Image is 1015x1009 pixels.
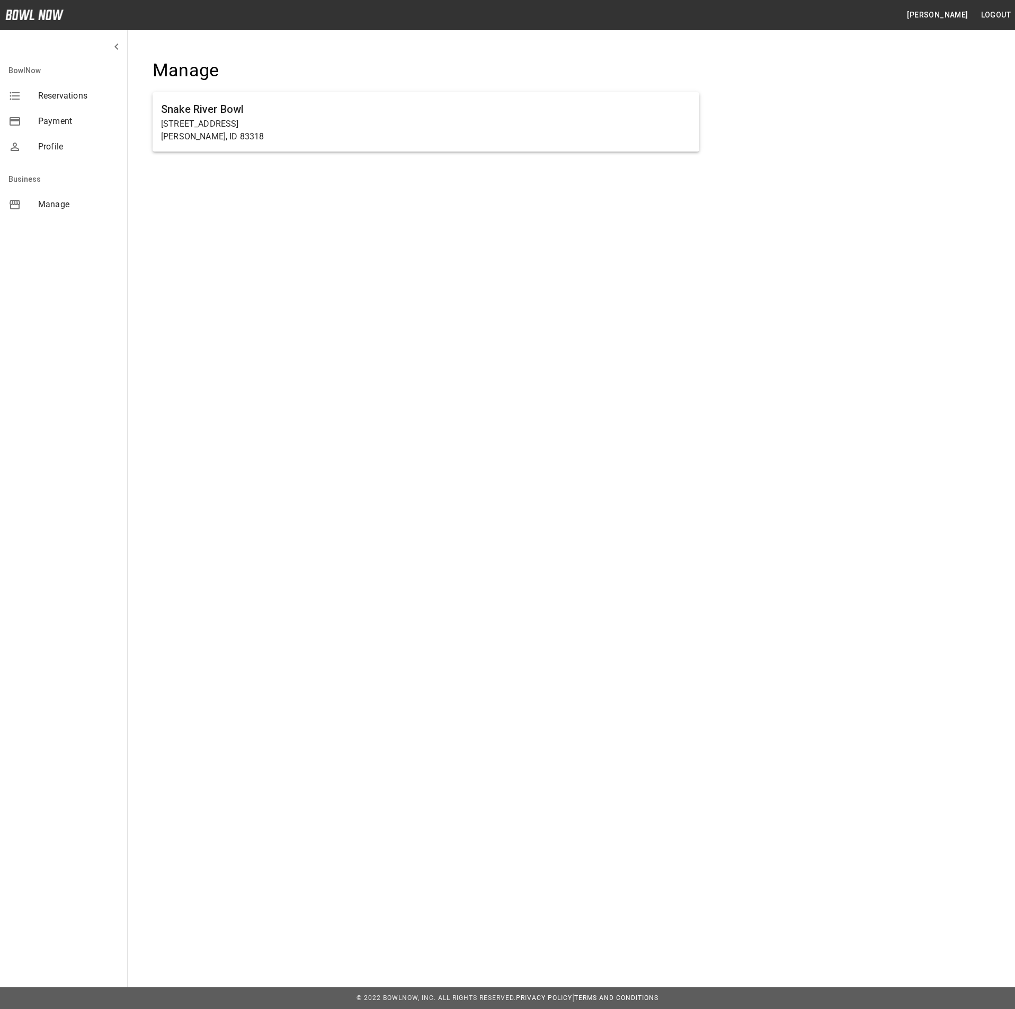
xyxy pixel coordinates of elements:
[38,198,119,211] span: Manage
[161,130,691,143] p: [PERSON_NAME], ID 83318
[5,10,64,20] img: logo
[977,5,1015,25] button: Logout
[38,115,119,128] span: Payment
[903,5,972,25] button: [PERSON_NAME]
[161,101,691,118] h6: Snake River Bowl
[161,118,691,130] p: [STREET_ADDRESS]
[357,994,516,1002] span: © 2022 BowlNow, Inc. All Rights Reserved.
[516,994,572,1002] a: Privacy Policy
[153,59,699,82] h4: Manage
[574,994,658,1002] a: Terms and Conditions
[38,140,119,153] span: Profile
[38,90,119,102] span: Reservations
